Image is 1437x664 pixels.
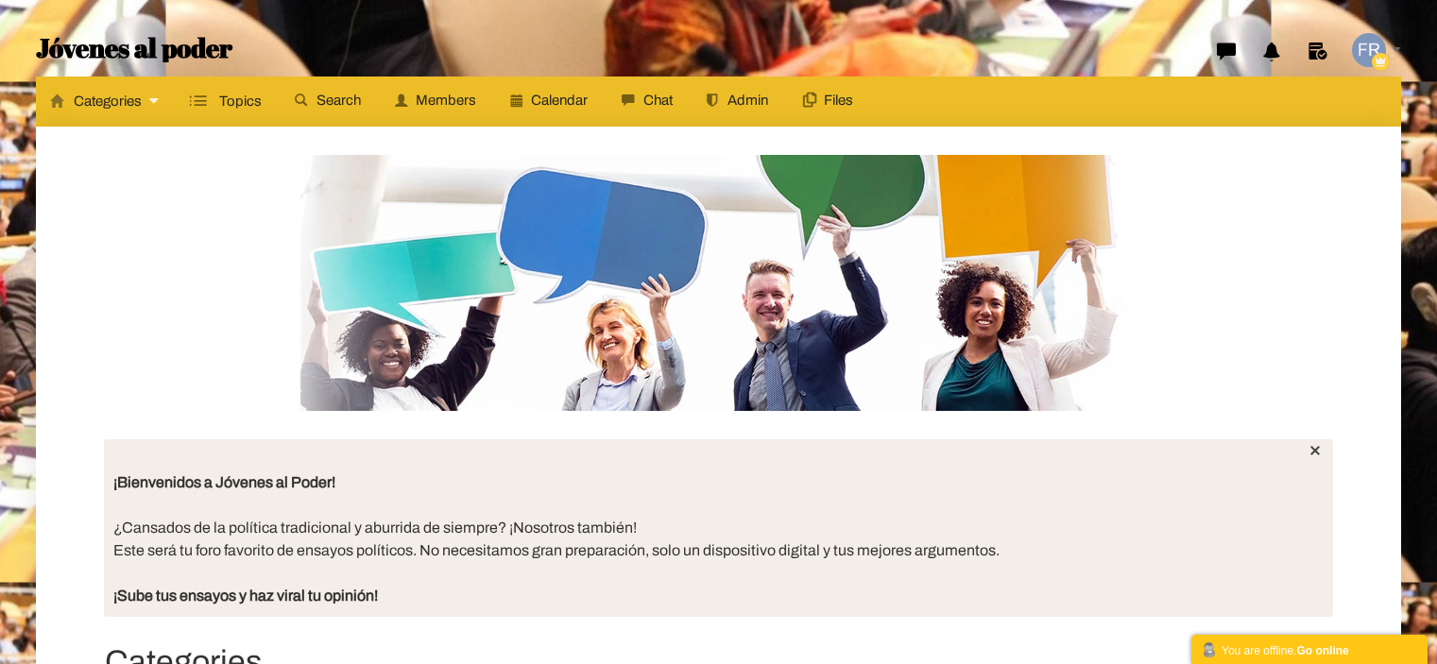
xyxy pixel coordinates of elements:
span: Search [316,93,361,108]
a: Admin [690,77,782,125]
div: ¿Cansados de la política tradicional y aburrida de siempre? ¡Nosotros también! Este será tu foro ... [113,517,1323,585]
img: q8vXeQAAAAZJREFUAwDANSOfPJZbpwAAAABJRU5ErkJggg== [1352,33,1386,67]
a: Categories [36,77,170,126]
span: Topics [219,93,262,108]
strong: Go online [1296,644,1348,657]
a: Topics [170,77,276,127]
span: Chat [643,93,673,108]
span: Calendar [531,93,588,108]
a: Members [378,77,490,125]
span: Admin [727,93,768,108]
strong: ¡Bienvenidos a Jóvenes al Poder! [113,474,335,490]
a: Files [785,77,867,125]
a: Chat [605,77,686,125]
span: Members [416,93,476,108]
div: You are offline. [1201,639,1418,659]
span: Files [824,93,853,108]
a: Search [279,77,375,125]
a: Jóvenes al poder [36,33,1185,62]
strong: ¡Sube tus ensayos y haz viral tu opinión! [113,587,378,604]
a: Calendar [493,77,602,125]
